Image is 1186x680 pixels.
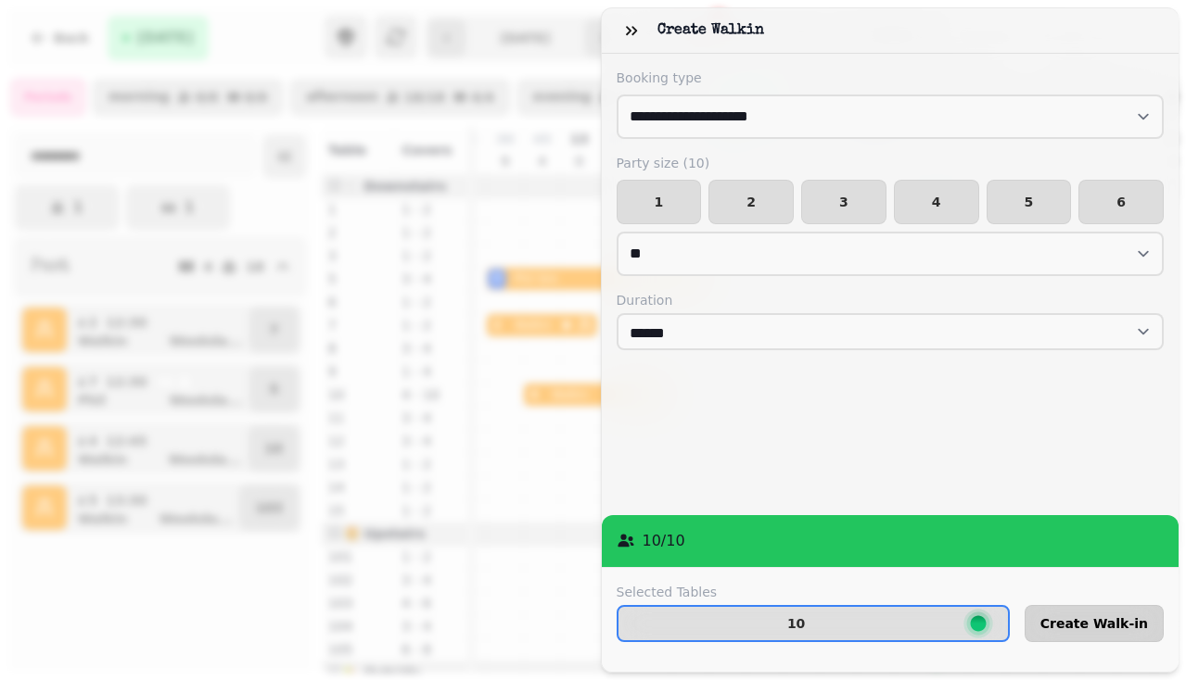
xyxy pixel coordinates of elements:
button: 6 [1078,180,1164,224]
button: Create Walk-in [1025,605,1164,642]
button: 2 [708,180,794,224]
button: 1 [617,180,702,224]
span: 4 [910,195,963,208]
label: Duration [617,291,1165,309]
button: 3 [801,180,886,224]
span: Create Walk-in [1040,617,1148,630]
span: 5 [1002,195,1056,208]
span: 2 [724,195,778,208]
button: 5 [987,180,1072,224]
label: Party size ( 10 ) [617,154,1165,172]
span: 3 [817,195,871,208]
label: Selected Tables [617,583,1010,601]
button: 4 [894,180,979,224]
h3: Create walkin [657,19,772,42]
span: 6 [1094,195,1148,208]
p: 10 [787,617,805,630]
p: 10 / 10 [643,530,685,552]
span: 1 [632,195,686,208]
label: Booking type [617,69,1165,87]
button: 10 [617,605,1010,642]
